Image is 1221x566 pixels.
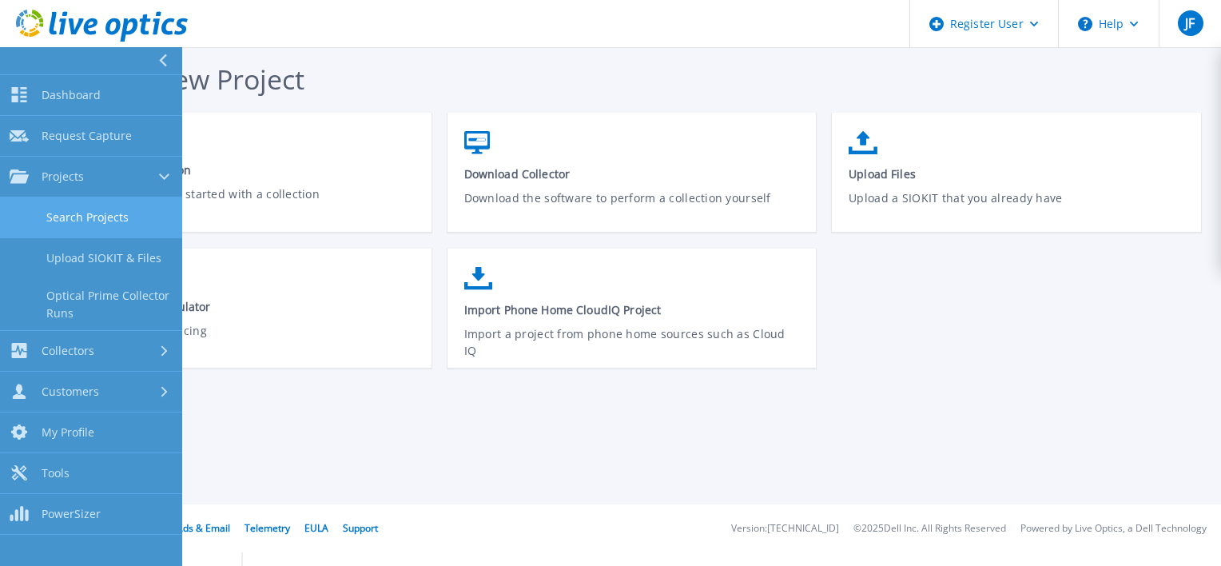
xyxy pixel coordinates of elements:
span: Download Collector [464,166,801,181]
p: Compare Cloud Pricing [79,322,416,359]
a: EULA [304,521,328,535]
span: Customers [42,385,99,399]
span: Cloud Pricing Calculator [79,299,416,314]
span: Request a Collection [79,162,416,177]
li: Version: [TECHNICAL_ID] [731,524,839,534]
a: Telemetry [245,521,290,535]
span: Request Capture [42,129,132,143]
a: Support [343,521,378,535]
li: Powered by Live Optics, a Dell Technology [1020,524,1207,534]
span: PowerSizer [42,507,101,521]
a: Download CollectorDownload the software to perform a collection yourself [447,123,817,237]
a: Upload FilesUpload a SIOKIT that you already have [832,123,1201,237]
span: Projects [42,169,84,184]
span: Start a New Project [62,61,304,98]
p: Upload a SIOKIT that you already have [849,189,1185,226]
span: Dashboard [42,88,101,102]
span: JF [1185,17,1195,30]
span: My Profile [42,425,94,440]
span: Import Phone Home CloudIQ Project [464,302,801,317]
span: Upload Files [849,166,1185,181]
p: Get your customer started with a collection [79,185,416,222]
a: Ads & Email [177,521,230,535]
p: Download the software to perform a collection yourself [464,189,801,226]
span: Tools [42,466,70,480]
li: © 2025 Dell Inc. All Rights Reserved [853,524,1006,534]
p: Import a project from phone home sources such as Cloud IQ [464,325,801,362]
a: Cloud Pricing CalculatorCompare Cloud Pricing [62,259,432,371]
span: Collectors [42,344,94,358]
a: Request a CollectionGet your customer started with a collection [62,123,432,233]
